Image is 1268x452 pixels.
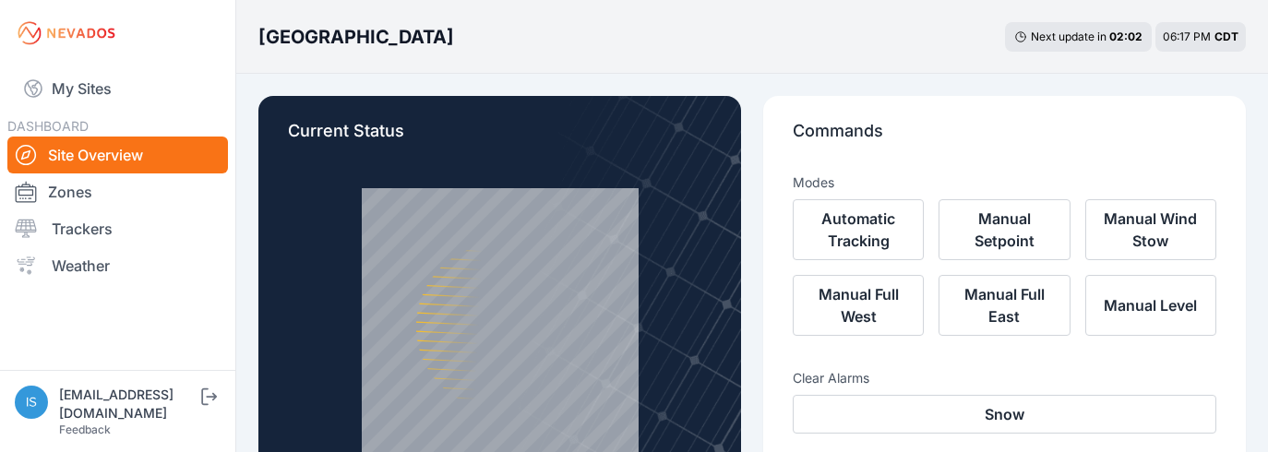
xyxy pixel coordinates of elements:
a: Feedback [59,422,111,436]
p: Commands [793,118,1216,159]
a: Zones [7,173,228,210]
button: Automatic Tracking [793,199,924,260]
img: Nevados [15,18,118,48]
span: 06:17 PM [1163,30,1211,43]
a: My Sites [7,66,228,111]
h3: Modes [793,173,834,192]
nav: Breadcrumb [258,13,454,61]
button: Snow [793,395,1216,434]
span: CDT [1214,30,1238,43]
button: Manual Full West [793,275,924,336]
img: iswagart@prim.com [15,386,48,419]
a: Weather [7,247,228,284]
span: Next update in [1031,30,1107,43]
div: 02 : 02 [1109,30,1142,44]
a: Trackers [7,210,228,247]
h3: Clear Alarms [793,369,1216,387]
p: Current Status [288,118,712,159]
button: Manual Setpoint [939,199,1070,260]
button: Manual Level [1085,275,1216,336]
a: Site Overview [7,137,228,173]
span: DASHBOARD [7,118,89,134]
h3: [GEOGRAPHIC_DATA] [258,24,454,50]
button: Manual Full East [939,275,1070,336]
div: [EMAIL_ADDRESS][DOMAIN_NAME] [59,386,197,422]
button: Manual Wind Stow [1085,199,1216,260]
